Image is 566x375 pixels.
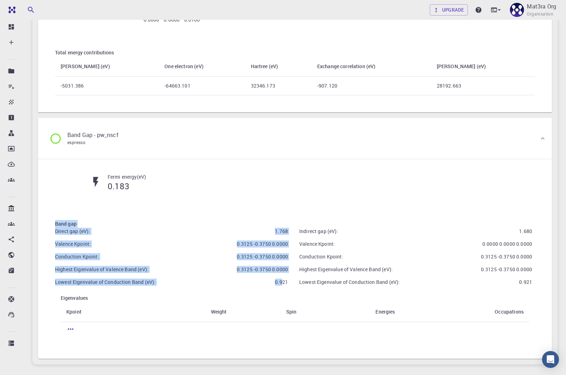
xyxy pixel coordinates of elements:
td: 28192.663 [431,77,535,95]
p: Lowest Eigenvalue of Conduction Band (eV): [299,279,400,286]
img: logo [6,6,16,13]
p: Fermi energy ( eV ) [108,173,146,180]
th: Energies [302,302,401,322]
p: 0.3125 -0.3750 0.0000 [481,266,532,273]
p: Mat3ra Org [527,2,556,11]
p: Highest Eigenvalue of Valence Band (eV): [55,266,149,273]
th: [PERSON_NAME] (eV) [55,56,159,77]
span: Support [15,5,40,11]
p: 1.680 [519,228,532,235]
th: One electron (eV) [159,56,245,77]
p: Conduction Kpoint: [299,253,343,260]
p: 0.3125 -0.3750 0.0000 [237,266,288,273]
p: Valence Kpoint: [299,240,335,248]
th: Kpoint [61,302,145,322]
td: -5031.386 [55,77,159,95]
th: Hartree (eV) [245,56,312,77]
td: 32346.173 [245,77,312,95]
td: -907.120 [312,77,431,95]
div: Open Intercom Messenger [542,351,559,368]
p: Conduction Kpoint: [55,253,99,260]
p: 0.0000 0.0000 0.0000 [482,240,532,248]
th: [PERSON_NAME] (eV) [431,56,535,77]
p: 1.768 [275,228,288,235]
h6: Eigenvalues [61,294,529,302]
h5: 0.183 [108,180,146,192]
th: Exchange correlation (eV) [312,56,431,77]
p: 0.3125 -0.3750 0.0000 [481,253,532,260]
p: Indirect gap (eV): [299,228,338,235]
p: 0.0000 0.0000 0.0106 [144,16,200,23]
p: Lowest Eigenvalue of Conduction Band (eV): [55,279,156,286]
p: Band Gap - pw_nscf [67,131,119,139]
span: Organisation [527,11,553,18]
p: 0.3125 -0.3750 0.0000 [237,240,288,248]
button: Upgrade [430,4,468,16]
th: Occupations [401,302,529,322]
div: Band Gap - pw_nscfespresso [38,118,552,159]
th: Spin [233,302,302,322]
p: Valence Kpoint: [55,240,91,248]
p: 0.921 [275,279,288,286]
p: Direct gap (eV): [55,228,90,235]
th: Weight [145,302,233,322]
td: -64663.101 [159,77,245,95]
h6: Total energy contributions [55,49,535,56]
p: 0.921 [519,279,532,286]
p: 0.3125 -0.3750 0.0000 [237,253,288,260]
p: Highest Eigenvalue of Valence Band (eV): [299,266,393,273]
img: Mat3ra Org [510,3,524,17]
span: espresso [67,139,85,145]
